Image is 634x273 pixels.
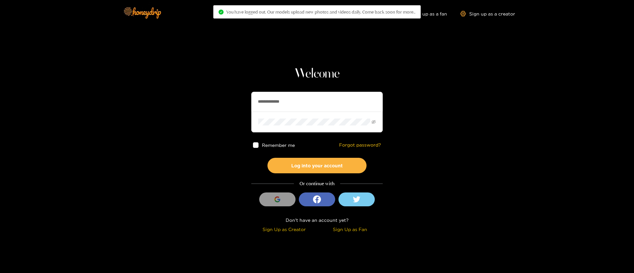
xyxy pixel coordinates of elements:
span: eye-invisible [371,120,376,124]
button: Log into your account [267,158,367,173]
span: You have logged out. Our models upload new photos and videos daily. Come back soon for more.. [226,9,415,15]
a: Forgot password? [339,142,381,148]
div: Sign Up as Fan [319,225,381,233]
span: check-circle [219,10,224,15]
h1: Welcome [251,66,383,82]
a: Sign up as a creator [460,11,515,17]
div: Don't have an account yet? [251,216,383,224]
a: Sign up as a fan [402,11,447,17]
div: Sign Up as Creator [253,225,315,233]
span: Remember me [262,143,295,148]
div: Or continue with [251,180,383,188]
